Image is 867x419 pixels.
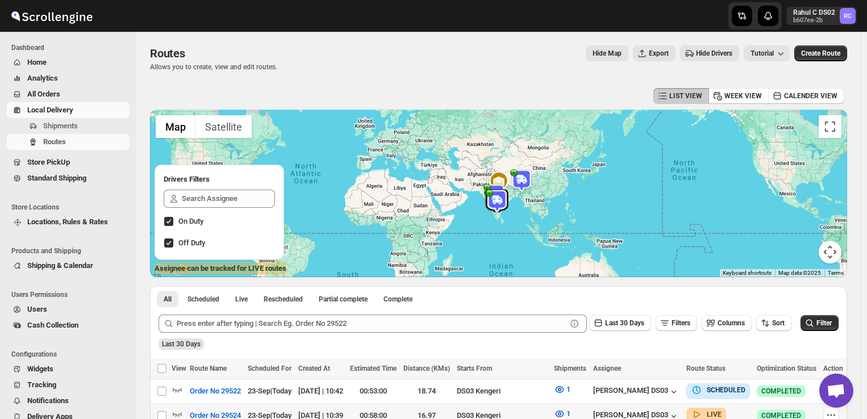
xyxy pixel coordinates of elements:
[350,364,397,372] span: Estimated Time
[566,409,570,418] span: 1
[7,377,130,393] button: Tracking
[43,121,78,130] span: Shipments
[7,361,130,377] button: Widgets
[7,118,130,134] button: Shipments
[248,364,291,372] span: Scheduled For
[7,70,130,86] button: Analytics
[178,217,203,225] span: On Duty
[669,91,702,100] span: LIST VIEW
[27,158,70,166] span: Store PickUp
[182,190,275,208] input: Search Assignee
[772,319,785,327] span: Sort
[235,295,248,304] span: Live
[27,74,58,82] span: Analytics
[593,49,622,58] span: Hide Map
[751,49,774,58] span: Tutorial
[457,386,547,397] div: DS03 Kengeri
[156,115,195,138] button: Show street map
[155,263,286,274] label: Assignee can be tracked for LIVE routes
[768,88,844,104] button: CALENDER VIEW
[823,364,843,372] span: Action
[7,393,130,409] button: Notifications
[319,295,368,304] span: Partial complete
[183,382,248,400] button: Order No 29522
[172,364,186,372] span: View
[150,47,185,60] span: Routes
[298,386,343,397] div: [DATE] | 10:42
[786,7,857,25] button: User menu
[11,246,131,255] span: Products and Shipping
[633,45,676,61] button: Export
[403,386,450,397] div: 18.74
[27,106,73,114] span: Local Delivery
[586,45,628,61] button: Map action label
[27,380,56,389] span: Tracking
[691,384,745,396] button: SCHEDULED
[178,238,205,247] span: Off Duty
[801,315,839,331] button: Filter
[164,295,172,304] span: All
[819,115,841,138] button: Toggle fullscreen view
[177,315,566,333] input: Press enter after typing | Search Eg. Order No 29522
[793,8,835,17] p: Rahul C DS02
[707,386,745,394] b: SCHEDULED
[672,319,690,327] span: Filters
[27,321,78,329] span: Cash Collection
[723,269,772,277] button: Keyboard shortcuts
[801,49,840,58] span: Create Route
[816,319,832,327] span: Filter
[593,386,680,397] button: [PERSON_NAME] DS03
[27,90,60,98] span: All Orders
[27,174,86,182] span: Standard Shipping
[153,262,190,277] img: Google
[153,262,190,277] a: Open this area in Google Maps (opens a new window)
[547,380,577,399] button: 1
[9,2,94,30] img: ScrollEngine
[27,261,93,270] span: Shipping & Calendar
[187,295,219,304] span: Scheduled
[7,301,130,317] button: Users
[708,88,769,104] button: WEEK VIEW
[43,137,66,146] span: Routes
[403,364,450,372] span: Distance (KMs)
[656,315,697,331] button: Filters
[784,91,837,100] span: CALENDER VIEW
[593,364,621,372] span: Assignee
[756,315,791,331] button: Sort
[248,387,291,395] span: 23-Sep | Today
[724,91,762,100] span: WEEK VIEW
[744,45,790,61] button: Tutorial
[150,62,277,72] p: Allows you to create, view and edit routes.
[27,305,47,313] span: Users
[11,350,131,359] span: Configurations
[844,12,852,20] text: RC
[840,8,856,24] span: Rahul C DS02
[264,295,303,304] span: Rescheduled
[162,340,201,348] span: Last 30 Days
[27,364,53,373] span: Widgets
[157,291,178,307] button: All routes
[298,364,330,372] span: Created At
[757,364,816,372] span: Optimization Status
[7,55,130,70] button: Home
[794,45,847,61] button: Create Route
[11,43,131,52] span: Dashboard
[686,364,726,372] span: Route Status
[653,88,709,104] button: LIST VIEW
[11,290,131,299] span: Users Permissions
[384,295,412,304] span: Complete
[696,49,732,58] span: Hide Drivers
[190,386,241,397] span: Order No 29522
[27,217,108,226] span: Locations, Rules & Rates
[7,134,130,150] button: Routes
[649,49,669,58] span: Export
[27,58,47,66] span: Home
[702,315,752,331] button: Columns
[7,214,130,230] button: Locations, Rules & Rates
[190,364,227,372] span: Route Name
[7,258,130,274] button: Shipping & Calendar
[819,374,853,408] div: Open chat
[350,386,397,397] div: 00:53:00
[566,385,570,393] span: 1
